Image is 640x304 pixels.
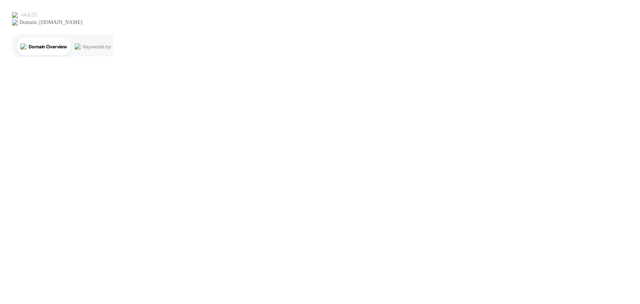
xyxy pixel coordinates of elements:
div: v 4.0.25 [21,12,37,18]
img: tab_keywords_by_traffic_grey.svg [75,43,81,49]
div: Keywords by Traffic [83,44,126,49]
div: Domain Overview [28,44,67,49]
img: logo_orange.svg [12,12,18,18]
img: tab_domain_overview_orange.svg [20,43,26,49]
img: website_grey.svg [12,19,18,25]
div: Domain: [DOMAIN_NAME] [19,19,82,25]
